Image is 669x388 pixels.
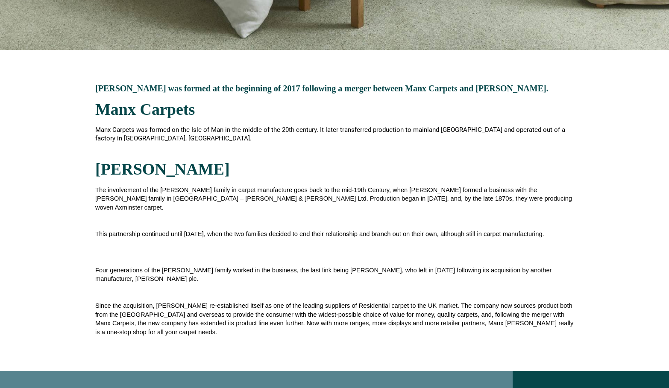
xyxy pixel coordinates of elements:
[95,230,544,237] span: This partnership continued until [DATE], when the two families decided to end their relationship ...
[95,302,575,335] span: Since the acquisition, [PERSON_NAME] re-established itself as one of the leading suppliers of Res...
[95,161,574,177] h2: [PERSON_NAME]
[95,101,574,117] h2: Manx Carpets
[95,84,574,93] h3: [PERSON_NAME] was formed at the beginning of 2017 following a merger between Manx Carpets and [PE...
[95,267,554,283] span: Four generations of the [PERSON_NAME] family worked in the business, the last link being [PERSON_...
[95,187,574,211] span: The involvement of the [PERSON_NAME] family in carpet manufacture goes back to the mid-19th Centu...
[95,126,565,142] span: Manx Carpets was formed on the Isle of Man in the middle of the 20th century. It later transferre...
